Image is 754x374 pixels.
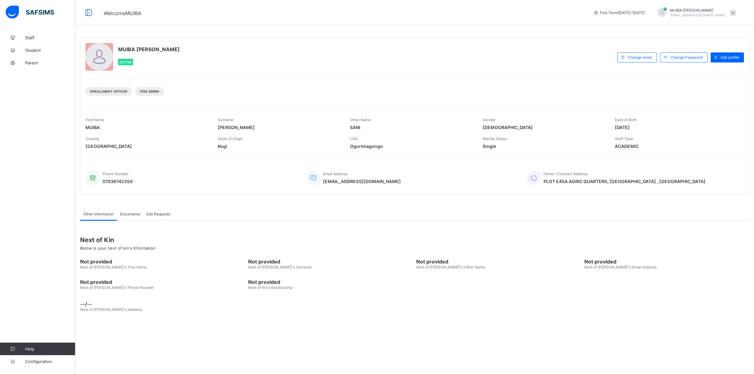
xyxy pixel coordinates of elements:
[218,144,341,149] span: Kogi
[90,89,127,93] span: Enrollment Officer
[25,35,75,40] span: Staff
[104,10,141,16] span: Welcome MUIBA
[670,13,725,17] span: [EMAIL_ADDRESS][DOMAIN_NAME]
[25,60,75,65] span: Parent
[25,48,75,53] span: Student
[584,258,749,265] span: Not provided
[80,279,245,285] span: Not provided
[416,265,485,269] span: Next of [PERSON_NAME]'s Other Name
[248,265,312,269] span: Next of [PERSON_NAME]'s Surname
[80,265,147,269] span: Next of [PERSON_NAME]'s First Name
[544,179,706,184] span: PLOT E45A AGRIC QUARTERS, [GEOGRAPHIC_DATA] , [GEOGRAPHIC_DATA]
[218,136,243,141] span: State of Origin
[102,171,128,176] span: Phone Number
[118,46,180,52] span: MUIBA [PERSON_NAME]
[483,136,507,141] span: Marital Status
[120,60,132,64] span: Active
[102,179,133,184] span: 07036742350
[651,8,739,18] div: MUIBAADAMS
[248,279,413,285] span: Not provided
[85,144,208,149] span: [GEOGRAPHIC_DATA]
[593,10,645,15] span: session/term information
[248,258,413,265] span: Not provided
[670,8,725,13] span: MUIBA [PERSON_NAME]
[323,171,347,176] span: Email Address
[25,359,75,364] span: Configuration
[146,212,170,216] span: Edit Requests
[218,125,341,130] span: [PERSON_NAME]
[615,125,738,130] span: [DATE]
[350,136,358,141] span: LGA
[80,301,749,307] span: --/--
[721,55,739,60] span: Edit profile
[85,125,208,130] span: MUIBA
[628,55,652,60] span: Change email
[416,258,581,265] span: Not provided
[483,125,605,130] span: [DEMOGRAPHIC_DATA]
[80,236,749,244] span: Next of Kin
[350,117,371,122] span: Other Name
[83,212,114,216] span: Other Information
[615,136,633,141] span: Staff Type
[85,136,100,141] span: Country
[615,144,738,149] span: ACADEMIC
[120,212,140,216] span: Documents
[6,6,54,19] img: safsims
[80,258,245,265] span: Not provided
[85,117,104,122] span: First Name
[80,246,156,251] span: Below is your next of kin's Information
[615,117,637,122] span: Date of Birth
[248,285,293,290] span: Next of Kin's Relationship
[25,346,75,351] span: Help
[80,307,142,312] span: Next of [PERSON_NAME]'s Address
[544,171,587,176] span: Home / Contract Address
[350,144,473,149] span: Ogorimagongo
[218,117,233,122] span: Surname
[483,144,605,149] span: Single
[140,89,159,93] span: Fees Admin
[350,125,473,130] span: SANI
[323,179,401,184] span: [EMAIL_ADDRESS][DOMAIN_NAME]
[584,265,657,269] span: Next of [PERSON_NAME]'s Email Address
[483,117,495,122] span: Gender
[80,285,154,290] span: Next of [PERSON_NAME]'s Phone Number
[670,55,702,60] span: Change Password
